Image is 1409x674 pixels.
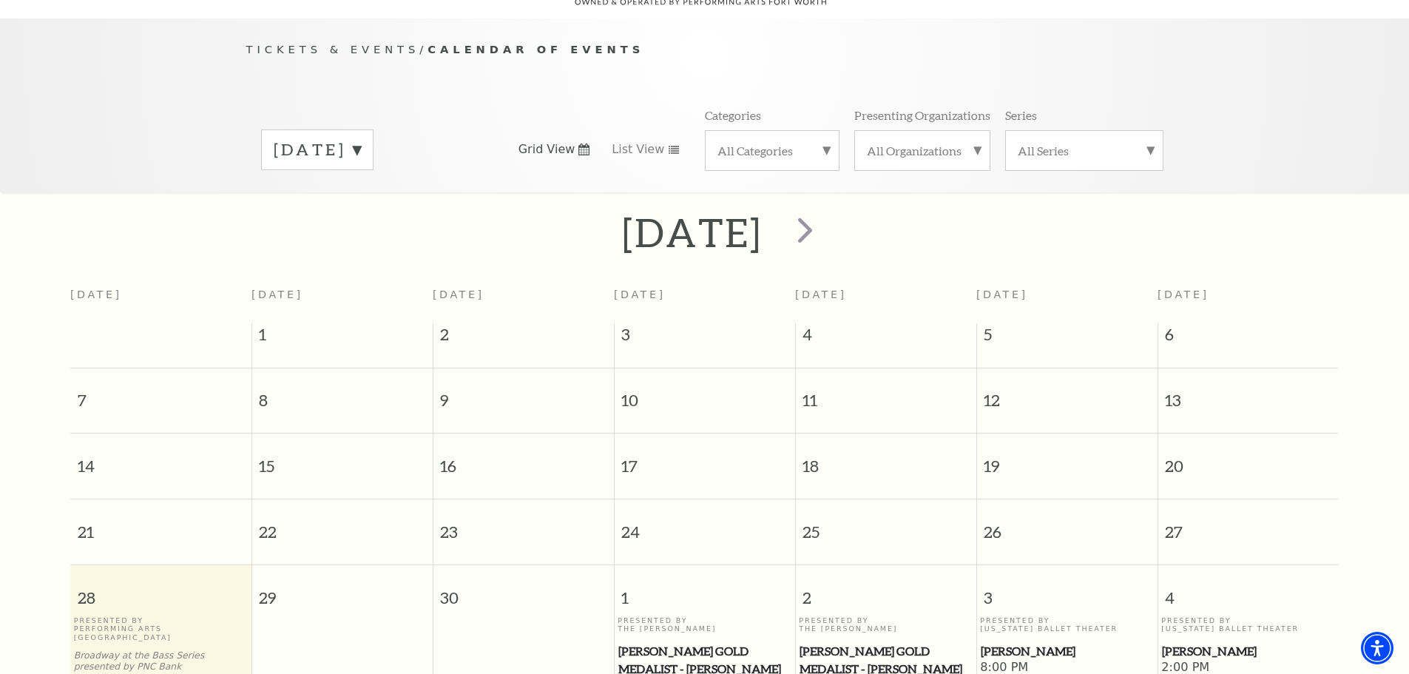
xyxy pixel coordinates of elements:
[1158,368,1339,419] span: 13
[274,138,361,161] label: [DATE]
[612,141,664,158] span: List View
[252,368,433,419] span: 8
[252,499,433,550] span: 22
[981,642,1153,661] span: [PERSON_NAME]
[795,289,847,300] span: [DATE]
[977,368,1158,419] span: 12
[70,280,251,323] th: [DATE]
[976,289,1028,300] span: [DATE]
[705,107,761,123] p: Categories
[796,434,976,485] span: 18
[1158,434,1339,485] span: 20
[796,565,976,616] span: 2
[433,323,614,353] span: 2
[717,143,827,158] label: All Categories
[796,323,976,353] span: 4
[1158,565,1339,616] span: 4
[433,499,614,550] span: 23
[1162,642,1334,661] span: [PERSON_NAME]
[614,289,666,300] span: [DATE]
[74,650,248,673] p: Broadway at the Bass Series presented by PNC Bank
[980,616,1154,633] p: Presented By [US_STATE] Ballet Theater
[977,323,1158,353] span: 5
[428,43,644,55] span: Calendar of Events
[1361,632,1393,664] div: Accessibility Menu
[796,368,976,419] span: 11
[70,565,251,616] span: 28
[246,41,1163,59] p: /
[252,323,433,353] span: 1
[433,289,484,300] span: [DATE]
[70,368,251,419] span: 7
[618,616,791,633] p: Presented By The [PERSON_NAME]
[854,107,990,123] p: Presenting Organizations
[977,499,1158,550] span: 26
[1158,289,1209,300] span: [DATE]
[252,434,433,485] span: 15
[433,434,614,485] span: 16
[867,143,978,158] label: All Organizations
[977,565,1158,616] span: 3
[1005,107,1037,123] p: Series
[70,434,251,485] span: 14
[615,499,795,550] span: 24
[246,43,420,55] span: Tickets & Events
[615,368,795,419] span: 10
[615,565,795,616] span: 1
[622,209,762,256] h2: [DATE]
[615,434,795,485] span: 17
[1158,499,1339,550] span: 27
[977,434,1158,485] span: 19
[70,499,251,550] span: 21
[251,289,303,300] span: [DATE]
[433,368,614,419] span: 9
[1161,616,1335,633] p: Presented By [US_STATE] Ballet Theater
[1158,323,1339,353] span: 6
[74,616,248,641] p: Presented By Performing Arts [GEOGRAPHIC_DATA]
[1018,143,1151,158] label: All Series
[796,499,976,550] span: 25
[615,323,795,353] span: 3
[252,565,433,616] span: 29
[518,141,575,158] span: Grid View
[776,206,830,259] button: next
[799,616,973,633] p: Presented By The [PERSON_NAME]
[433,565,614,616] span: 30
